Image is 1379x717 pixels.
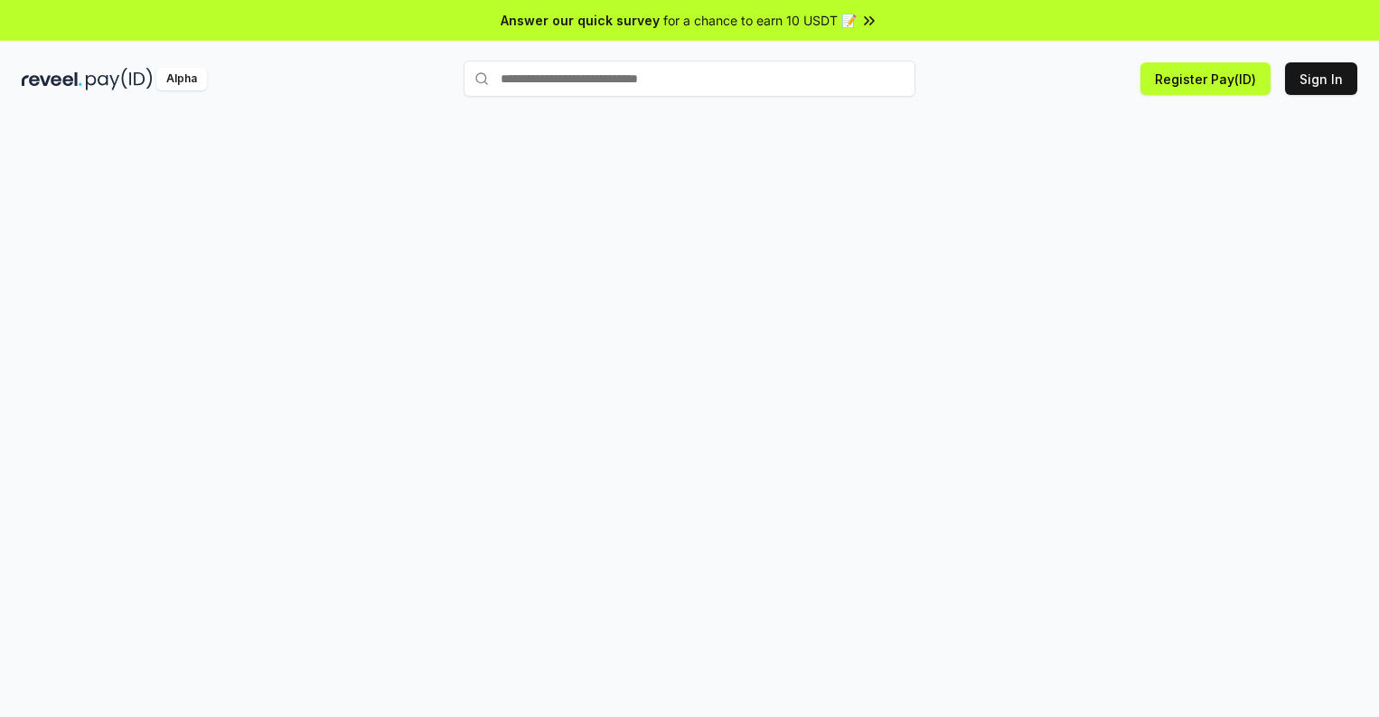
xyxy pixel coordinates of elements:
[663,11,857,30] span: for a chance to earn 10 USDT 📝
[1140,62,1271,95] button: Register Pay(ID)
[501,11,660,30] span: Answer our quick survey
[1285,62,1357,95] button: Sign In
[156,68,207,90] div: Alpha
[86,68,153,90] img: pay_id
[22,68,82,90] img: reveel_dark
